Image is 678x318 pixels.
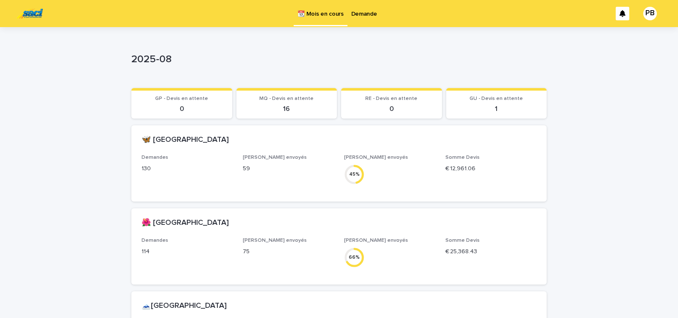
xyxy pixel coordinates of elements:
[470,96,523,101] span: GU - Devis en attente
[17,5,43,22] img: UC29JcTLQ3GheANZ19ks
[365,96,417,101] span: RE - Devis en attente
[344,170,364,179] div: 45 %
[131,53,543,66] p: 2025-08
[142,155,168,160] span: Demandes
[259,96,314,101] span: MQ - Devis en attente
[142,247,233,256] p: 114
[136,105,227,113] p: 0
[344,238,408,243] span: [PERSON_NAME] envoyés
[243,247,334,256] p: 75
[243,155,307,160] span: [PERSON_NAME] envoyés
[445,155,480,160] span: Somme Devis
[142,301,227,311] h2: 🗻[GEOGRAPHIC_DATA]
[445,164,536,173] p: € 12,961.06
[344,155,408,160] span: [PERSON_NAME] envoyés
[142,164,233,173] p: 130
[155,96,208,101] span: GP - Devis en attente
[142,218,229,228] h2: 🌺 [GEOGRAPHIC_DATA]
[243,164,334,173] p: 59
[242,105,332,113] p: 16
[445,238,480,243] span: Somme Devis
[445,247,536,256] p: € 25,368.43
[142,238,168,243] span: Demandes
[451,105,542,113] p: 1
[346,105,437,113] p: 0
[142,135,229,145] h2: 🦋 [GEOGRAPHIC_DATA]
[643,7,657,20] div: PB
[344,253,364,262] div: 66 %
[243,238,307,243] span: [PERSON_NAME] envoyés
